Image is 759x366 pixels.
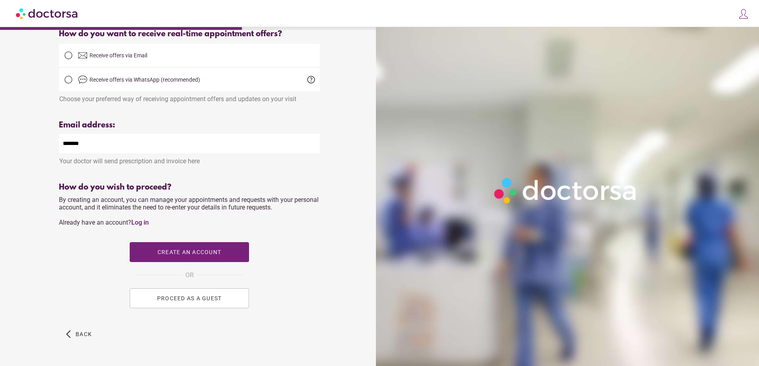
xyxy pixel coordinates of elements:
[59,196,319,226] span: By creating an account, you can manage your appointments and requests with your personal account,...
[59,153,320,165] div: Your doctor will send prescription and invoice here
[16,4,79,22] img: Doctorsa.com
[78,75,88,84] img: chat
[306,75,316,84] span: help
[63,324,95,344] button: arrow_back_ios Back
[131,219,149,226] a: Log in
[90,52,147,59] span: Receive offers via Email
[59,183,320,192] div: How do you wish to proceed?
[90,76,200,83] span: Receive offers via WhatsApp (recommended)
[59,29,320,39] div: How do you want to receive real-time appointment offers?
[158,249,221,255] span: Create an account
[130,242,249,262] button: Create an account
[130,288,249,308] button: PROCEED AS A GUEST
[490,174,642,207] img: Logo-Doctorsa-trans-White-partial-flat.png
[185,270,194,280] span: OR
[59,91,320,103] div: Choose your preferred way of receiving appointment offers and updates on your visit
[59,121,320,130] div: Email address:
[76,331,92,337] span: Back
[78,51,88,60] img: email
[157,295,222,301] span: PROCEED AS A GUEST
[738,8,749,20] img: icons8-customer-100.png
